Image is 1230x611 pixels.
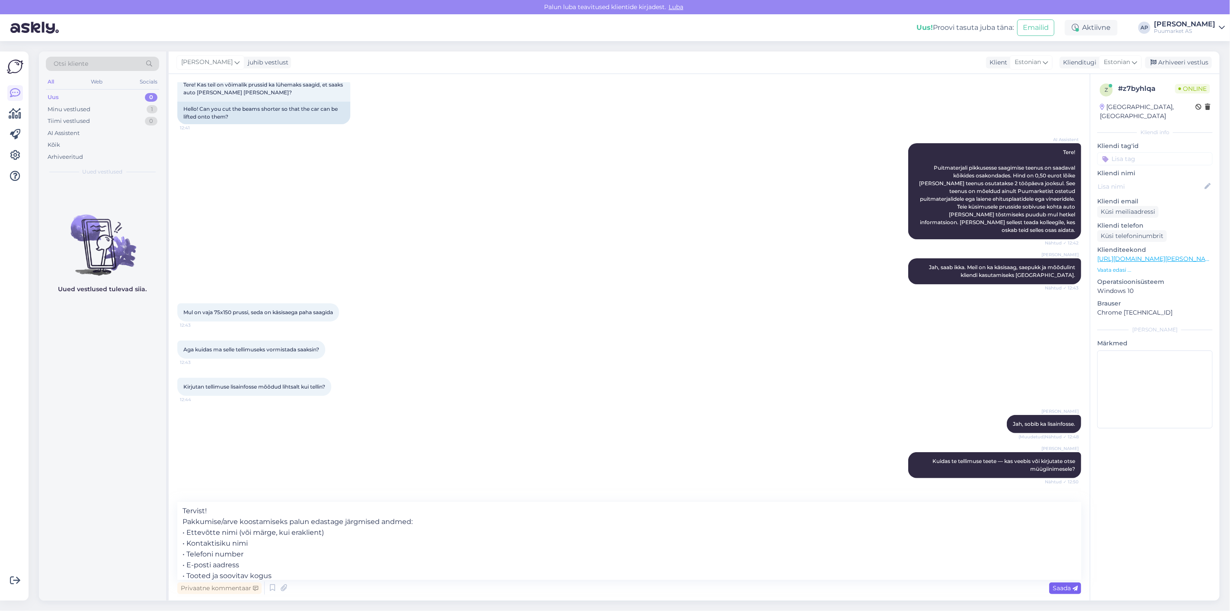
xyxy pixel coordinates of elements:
span: Tere! Puitmaterjali pikkusesse saagimise teenus on saadaval kõikides osakondades. Hind on 0,50 eu... [919,149,1076,233]
div: juhib vestlust [244,58,288,67]
div: [GEOGRAPHIC_DATA], [GEOGRAPHIC_DATA] [1100,103,1195,121]
div: Kliendi info [1097,129,1213,136]
input: Lisa nimi [1098,182,1203,191]
div: AI Assistent [48,129,80,138]
div: Küsi telefoninumbrit [1097,230,1167,242]
div: AP [1138,22,1150,34]
p: Brauser [1097,299,1213,308]
div: Privaatne kommentaar [177,582,262,594]
div: 1 [147,105,157,114]
a: [URL][DOMAIN_NAME][PERSON_NAME] [1097,255,1217,263]
p: Kliendi telefon [1097,221,1213,230]
span: Otsi kliente [54,59,88,68]
p: Kliendi email [1097,197,1213,206]
span: Online [1175,84,1210,93]
p: Uued vestlused tulevad siia. [58,285,147,294]
div: [PERSON_NAME] [1154,21,1215,28]
div: 0 [145,117,157,125]
p: Operatsioonisüsteem [1097,277,1213,286]
div: All [46,76,56,87]
span: Nähtud ✓ 12:42 [1045,240,1079,246]
p: Klienditeekond [1097,245,1213,254]
b: Uus! [916,23,933,32]
p: Märkmed [1097,339,1213,348]
div: Puumarket AS [1154,28,1215,35]
span: 12:43 [180,322,212,328]
span: Aga kuidas ma selle tellimuseks vormistada saaksin? [183,346,319,353]
img: Askly Logo [7,58,23,75]
div: # z7byhlqa [1118,84,1175,94]
div: 0 [145,93,157,102]
span: Uued vestlused [83,168,123,176]
span: Nähtud ✓ 12:43 [1045,285,1079,291]
div: Web [90,76,105,87]
p: Windows 10 [1097,286,1213,296]
div: Arhiveeri vestlus [1145,57,1212,68]
p: Vaata edasi ... [1097,266,1213,274]
img: No chats [39,199,166,277]
div: Tiimi vestlused [48,117,90,125]
div: Klienditugi [1060,58,1096,67]
span: 12:44 [180,396,212,403]
input: Lisa tag [1097,152,1213,165]
span: Luba [666,3,686,11]
div: Küsi meiliaadressi [1097,206,1159,218]
button: Emailid [1017,19,1054,36]
span: [PERSON_NAME] [1041,408,1079,415]
p: Chrome [TECHNICAL_ID] [1097,308,1213,317]
span: (Muudetud) Nähtud ✓ 12:48 [1019,434,1079,440]
div: Minu vestlused [48,105,90,114]
span: Estonian [1015,58,1041,67]
div: Proovi tasuta juba täna: [916,23,1014,33]
div: Kõik [48,141,60,149]
span: [PERSON_NAME] [1041,445,1079,452]
div: Arhiveeritud [48,153,83,161]
span: [PERSON_NAME] [181,58,233,67]
div: Klient [986,58,1007,67]
div: Uus [48,93,59,102]
span: 12:43 [180,359,212,366]
p: Kliendi nimi [1097,169,1213,178]
span: Saada [1053,584,1078,592]
span: Jah, sobib ka lisainfosse. [1013,421,1075,427]
p: Kliendi tag'id [1097,141,1213,151]
span: Kuidas te tellimuse teete — kas veebis või kirjutate otse müügiinimesele? [932,458,1076,472]
a: [PERSON_NAME]Puumarket AS [1154,21,1225,35]
span: Mul on vaja 75x150 prussi, seda on käsisaega paha saagida [183,309,333,315]
span: Nähtud ✓ 12:50 [1045,479,1079,485]
span: Jah, saab ikka. Meil on ka käsisaag, saepukk ja mõõdulint kliendi kasutamiseks [GEOGRAPHIC_DATA]. [929,264,1076,278]
div: Aktiivne [1065,20,1118,35]
div: Hello! Can you cut the beams shorter so that the car can be lifted onto them? [177,102,350,124]
div: [PERSON_NAME] [1097,326,1213,334]
span: [PERSON_NAME] [1041,251,1079,258]
span: Kirjutan tellimuse lisainfosse mõõdud lihtsalt kui tellin? [183,383,325,390]
div: Socials [138,76,159,87]
span: Estonian [1104,58,1130,67]
span: 12:41 [180,125,212,131]
span: z [1105,87,1108,93]
textarea: Tervist! Pakkumise/arve koostamiseks palun edastage järgmised andmed: • Ettevõtte nimi (või märge... [177,502,1081,580]
span: AI Assistent [1046,136,1079,143]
